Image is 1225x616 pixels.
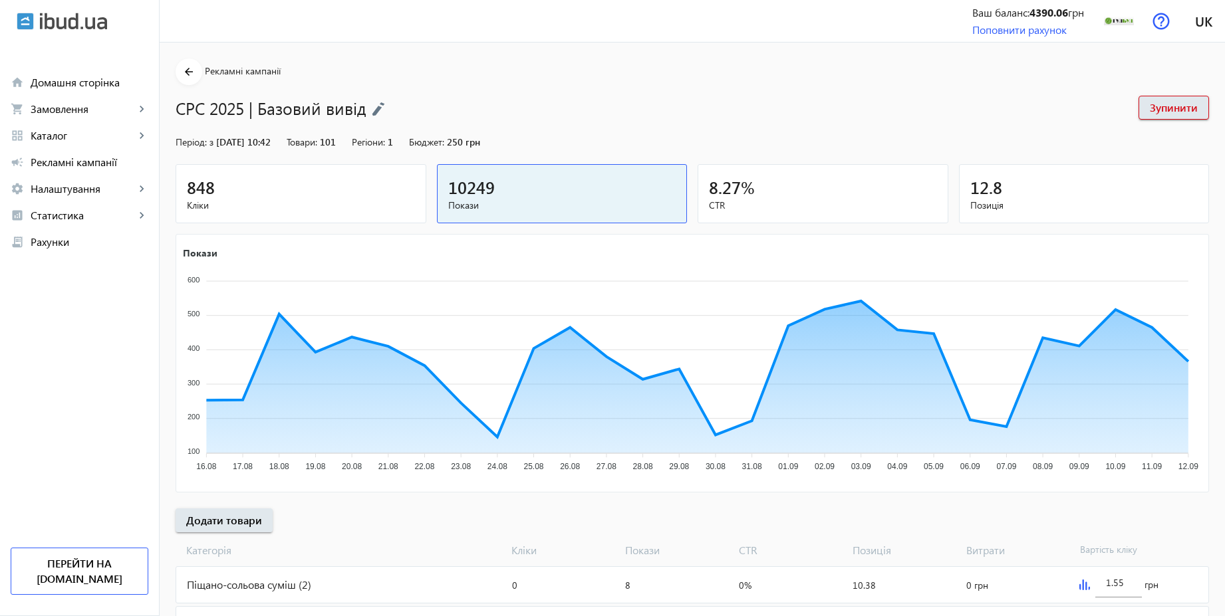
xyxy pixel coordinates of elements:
[186,513,262,528] span: Додати товари
[11,548,148,595] a: Перейти на [DOMAIN_NAME]
[11,182,24,195] mat-icon: settings
[414,462,434,471] tspan: 22.08
[176,508,273,532] button: Додати товари
[135,209,148,222] mat-icon: keyboard_arrow_right
[523,462,543,471] tspan: 25.08
[188,344,200,352] tspan: 400
[847,543,961,558] span: Позиція
[1069,462,1089,471] tspan: 09.09
[1075,543,1188,558] span: Вартість кліку
[966,579,988,591] span: 0 грн
[188,275,200,283] tspan: 600
[31,76,148,89] span: Домашня сторінка
[1029,5,1068,19] b: 4390.06
[560,462,580,471] tspan: 26.08
[706,462,726,471] tspan: 30.08
[972,23,1067,37] a: Поповнити рахунок
[183,246,217,258] text: Покази
[11,209,24,222] mat-icon: analytics
[11,129,24,142] mat-icon: grid_view
[1139,96,1209,120] button: Зупинити
[451,462,471,471] tspan: 23.08
[205,64,281,77] span: Рекламні кампанії
[709,199,937,212] span: CTR
[320,136,336,148] span: 101
[742,462,762,471] tspan: 31.08
[233,462,253,471] tspan: 17.08
[924,462,944,471] tspan: 05.09
[597,462,616,471] tspan: 27.08
[960,462,980,471] tspan: 06.09
[188,413,200,421] tspan: 200
[1105,462,1125,471] tspan: 10.09
[196,462,216,471] tspan: 16.08
[187,176,215,198] span: 848
[342,462,362,471] tspan: 20.08
[352,136,385,148] span: Регіони:
[709,176,741,198] span: 8.27
[625,579,630,591] span: 8
[853,579,876,591] span: 10.38
[31,235,148,249] span: Рахунки
[135,182,148,195] mat-icon: keyboard_arrow_right
[669,462,689,471] tspan: 29.08
[448,176,495,198] span: 10249
[176,567,507,603] div: Піщано-сольова суміш (2)
[17,13,34,30] img: ibud.svg
[447,136,480,148] span: 250 грн
[269,462,289,471] tspan: 18.08
[188,378,200,386] tspan: 300
[506,543,620,558] span: Кліки
[187,199,415,212] span: Кліки
[409,136,444,148] span: Бюджет:
[1153,13,1170,30] img: help.svg
[188,447,200,455] tspan: 100
[778,462,798,471] tspan: 01.09
[970,176,1002,198] span: 12.8
[448,199,676,212] span: Покази
[633,462,653,471] tspan: 28.08
[176,96,1125,120] h1: CPC 2025 | Базовий вивід
[11,235,24,249] mat-icon: receipt_long
[11,102,24,116] mat-icon: shopping_cart
[135,102,148,116] mat-icon: keyboard_arrow_right
[388,136,393,148] span: 1
[40,13,107,30] img: ibud_text.svg
[620,543,734,558] span: Покази
[378,462,398,471] tspan: 21.08
[31,129,135,142] span: Каталог
[31,182,135,195] span: Налаштування
[887,462,907,471] tspan: 04.09
[1145,578,1158,591] span: грн
[996,462,1016,471] tspan: 07.09
[739,579,751,591] span: 0%
[181,64,198,80] mat-icon: arrow_back
[1079,579,1090,590] img: graph.svg
[31,155,148,169] span: Рекламні кампанії
[741,176,755,198] span: %
[512,579,517,591] span: 0
[1150,100,1198,115] span: Зупинити
[1195,13,1212,29] span: uk
[305,462,325,471] tspan: 19.08
[1178,462,1198,471] tspan: 12.09
[961,543,1075,558] span: Витрати
[31,209,135,222] span: Статистика
[188,310,200,318] tspan: 500
[851,462,871,471] tspan: 03.09
[176,136,213,148] span: Період: з
[815,462,835,471] tspan: 02.09
[31,102,135,116] span: Замовлення
[287,136,317,148] span: Товари:
[135,129,148,142] mat-icon: keyboard_arrow_right
[176,543,506,558] span: Категорія
[11,76,24,89] mat-icon: home
[1104,6,1134,36] img: 275406033d07edc69d8751969449544-19d00c2407.png
[1142,462,1162,471] tspan: 11.09
[970,199,1198,212] span: Позиція
[216,136,271,148] span: [DATE] 10:42
[734,543,847,558] span: CTR
[972,5,1084,20] div: Ваш баланс: грн
[487,462,507,471] tspan: 24.08
[1033,462,1053,471] tspan: 08.09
